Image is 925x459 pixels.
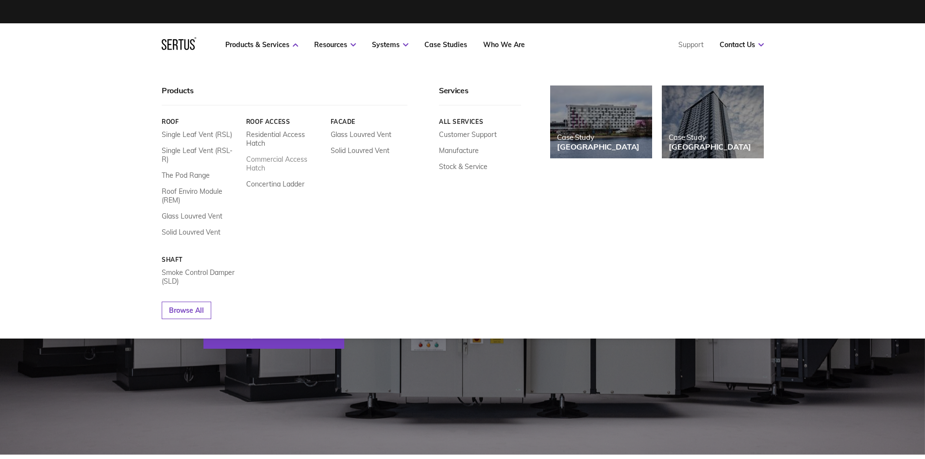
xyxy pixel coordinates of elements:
a: Resources [314,40,356,49]
a: Who We Are [483,40,525,49]
a: Roof Access [246,118,323,125]
a: Support [678,40,704,49]
a: Contact Us [720,40,764,49]
a: Stock & Service [439,162,488,171]
a: Single Leaf Vent (RSL) [162,130,232,139]
a: Roof Enviro Module (REM) [162,187,239,204]
a: Facade [330,118,407,125]
a: Solid Louvred Vent [330,146,389,155]
a: Systems [372,40,408,49]
a: Shaft [162,256,239,263]
div: Services [439,85,521,105]
a: All services [439,118,521,125]
a: Roof [162,118,239,125]
a: Case Study[GEOGRAPHIC_DATA] [662,85,764,158]
a: Glass Louvred Vent [330,130,391,139]
a: Glass Louvred Vent [162,212,222,221]
a: Products & Services [225,40,298,49]
div: Case Study [557,133,639,142]
div: Products [162,85,407,105]
iframe: Chat Widget [750,346,925,459]
a: Customer Support [439,130,497,139]
a: Manufacture [439,146,479,155]
a: Smoke Control Damper (SLD) [162,268,239,286]
a: Commercial Access Hatch [246,155,323,172]
a: Solid Louvred Vent [162,228,220,237]
a: Concertina Ladder [246,180,304,188]
a: Case Studies [424,40,467,49]
a: Single Leaf Vent (RSL-R) [162,146,239,164]
div: Case Study [669,133,751,142]
a: Residential Access Hatch [246,130,323,148]
div: [GEOGRAPHIC_DATA] [669,142,751,152]
div: [GEOGRAPHIC_DATA] [557,142,639,152]
a: Case Study[GEOGRAPHIC_DATA] [550,85,652,158]
a: The Pod Range [162,171,210,180]
a: Browse All [162,302,211,319]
